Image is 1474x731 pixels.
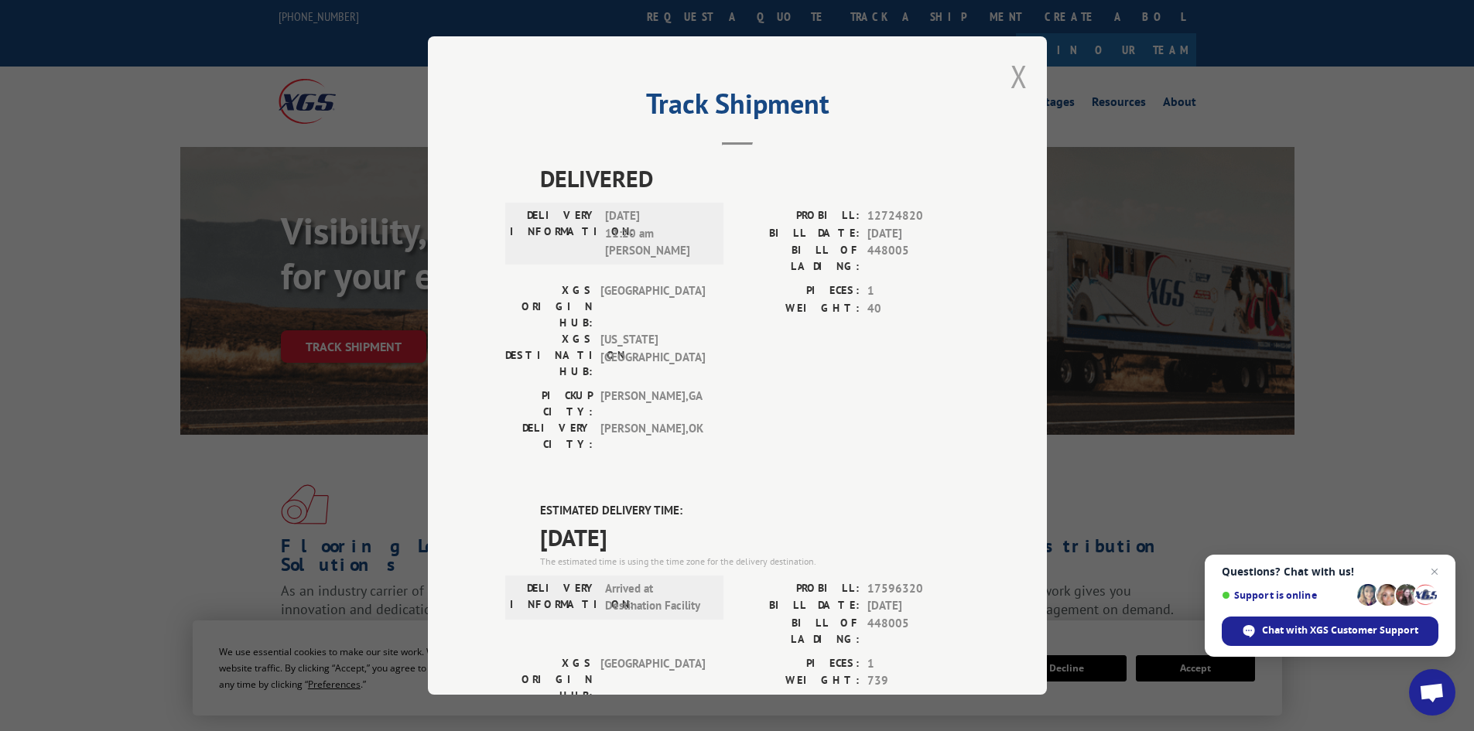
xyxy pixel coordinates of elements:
span: Questions? Chat with us! [1222,565,1438,578]
span: 739 [867,672,970,690]
span: [DATE] [867,597,970,615]
span: [DATE] [867,225,970,243]
label: WEIGHT: [737,300,860,318]
label: BILL OF LADING: [737,615,860,647]
label: XGS ORIGIN HUB: [505,282,593,331]
span: 12724820 [867,207,970,225]
label: PICKUP CITY: [505,388,593,420]
span: Support is online [1222,589,1352,601]
span: 17596320 [867,580,970,598]
label: BILL DATE: [737,597,860,615]
span: 1 [867,282,970,300]
label: PROBILL: [737,207,860,225]
label: ESTIMATED DELIVERY TIME: [540,502,970,520]
div: Chat with XGS Customer Support [1222,617,1438,646]
span: [PERSON_NAME] , OK [600,420,705,453]
h2: Track Shipment [505,93,970,122]
span: [GEOGRAPHIC_DATA] [600,655,705,704]
span: DELIVERED [540,161,970,196]
label: PIECES: [737,282,860,300]
label: BILL OF LADING: [737,242,860,275]
label: PIECES: [737,655,860,673]
span: [DATE] 11:20 am [PERSON_NAME] [605,207,710,260]
label: DELIVERY INFORMATION: [510,580,597,615]
label: BILL DATE: [737,225,860,243]
span: Arrived at Destination Facility [605,580,710,615]
label: PROBILL: [737,580,860,598]
span: 40 [867,300,970,318]
label: XGS DESTINATION HUB: [505,331,593,380]
span: [GEOGRAPHIC_DATA] [600,282,705,331]
span: 1 [867,655,970,673]
span: Chat with XGS Customer Support [1262,623,1418,637]
div: Open chat [1409,669,1455,716]
div: The estimated time is using the time zone for the delivery destination. [540,555,970,569]
span: [PERSON_NAME] , GA [600,388,705,420]
label: DELIVERY INFORMATION: [510,207,597,260]
label: DELIVERY CITY: [505,420,593,453]
span: 448005 [867,242,970,275]
label: WEIGHT: [737,672,860,690]
span: Close chat [1425,562,1444,581]
span: 448005 [867,615,970,647]
button: Close modal [1011,56,1028,97]
span: [DATE] [540,520,970,555]
span: [US_STATE][GEOGRAPHIC_DATA] [600,331,705,380]
label: XGS ORIGIN HUB: [505,655,593,704]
